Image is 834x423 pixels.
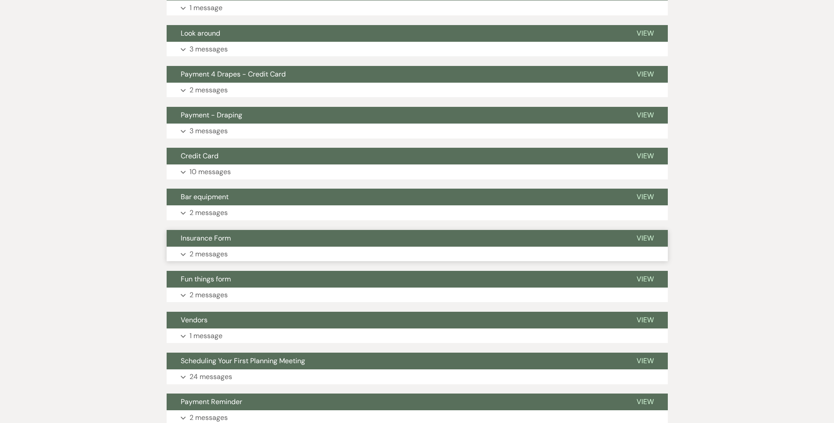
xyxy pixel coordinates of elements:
button: View [623,25,668,42]
button: 3 messages [167,42,668,57]
span: Credit Card [181,151,219,160]
p: 10 messages [189,166,231,178]
span: Insurance Form [181,233,231,243]
button: 1 message [167,0,668,15]
button: Fun things form [167,271,623,288]
span: Look around [181,29,220,38]
button: 10 messages [167,164,668,179]
span: Fun things form [181,274,231,284]
button: Payment 4 Drapes - Credit Card [167,66,623,83]
button: Credit Card [167,148,623,164]
span: Bar equipment [181,192,229,201]
button: View [623,312,668,328]
p: 2 messages [189,289,228,301]
p: 1 message [189,2,222,14]
button: Vendors [167,312,623,328]
p: 3 messages [189,125,228,137]
p: 1 message [189,330,222,342]
button: View [623,353,668,369]
p: 3 messages [189,44,228,55]
span: View [637,110,654,120]
span: View [637,151,654,160]
span: View [637,192,654,201]
p: 24 messages [189,371,232,383]
button: View [623,107,668,124]
button: View [623,271,668,288]
button: 2 messages [167,288,668,303]
p: 2 messages [189,248,228,260]
span: View [637,356,654,365]
button: Payment - Draping [167,107,623,124]
p: 2 messages [189,207,228,219]
button: Look around [167,25,623,42]
button: View [623,394,668,410]
span: Payment Reminder [181,397,242,406]
span: View [637,29,654,38]
button: View [623,148,668,164]
span: Scheduling Your First Planning Meeting [181,356,305,365]
button: 2 messages [167,205,668,220]
button: Scheduling Your First Planning Meeting [167,353,623,369]
span: View [637,69,654,79]
button: View [623,230,668,247]
button: 1 message [167,328,668,343]
button: 2 messages [167,83,668,98]
button: View [623,189,668,205]
button: Payment Reminder [167,394,623,410]
span: View [637,397,654,406]
span: View [637,274,654,284]
button: Insurance Form [167,230,623,247]
button: 2 messages [167,247,668,262]
span: Vendors [181,315,208,325]
span: View [637,233,654,243]
button: View [623,66,668,83]
span: Payment - Draping [181,110,242,120]
p: 2 messages [189,84,228,96]
span: View [637,315,654,325]
span: Payment 4 Drapes - Credit Card [181,69,286,79]
button: 24 messages [167,369,668,384]
button: Bar equipment [167,189,623,205]
button: 3 messages [167,124,668,139]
